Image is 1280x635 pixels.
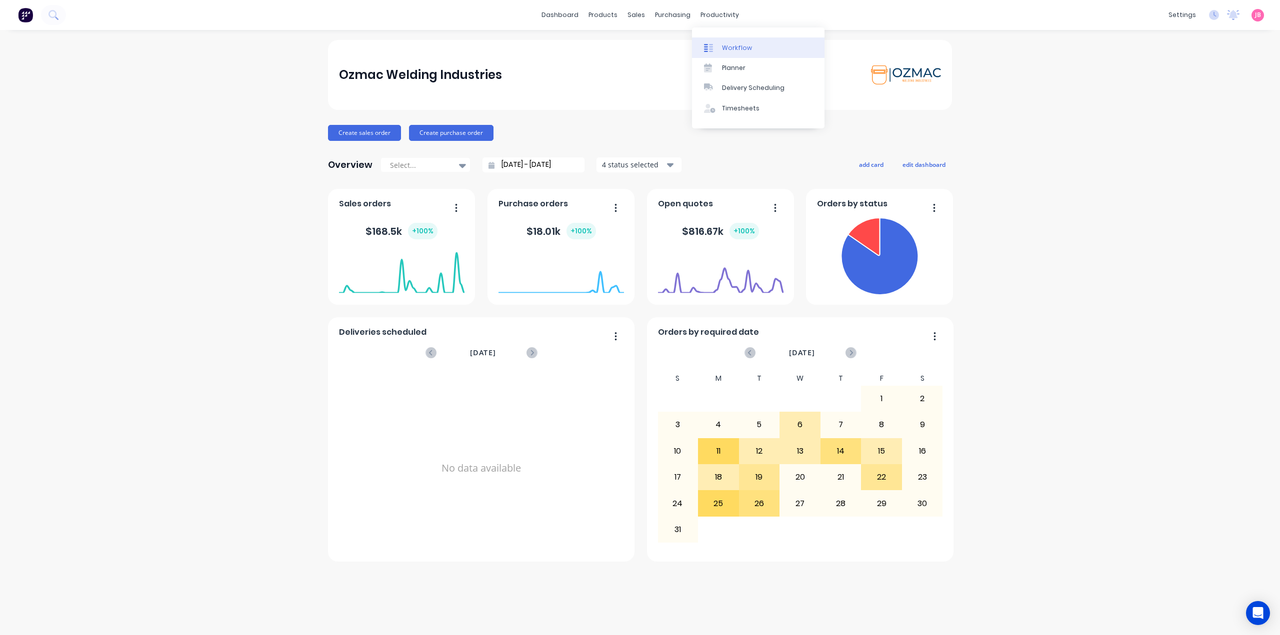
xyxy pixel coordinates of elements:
div: 7 [821,412,861,437]
div: 26 [739,491,779,516]
div: S [902,371,943,386]
div: 22 [861,465,901,490]
div: No data available [339,371,624,565]
div: 29 [861,491,901,516]
a: Delivery Scheduling [692,78,824,98]
div: 1 [861,386,901,411]
div: 28 [821,491,861,516]
span: [DATE] [470,347,496,358]
div: Open Intercom Messenger [1246,601,1270,625]
div: productivity [695,7,744,22]
div: 10 [658,439,698,464]
div: 9 [902,412,942,437]
div: products [583,7,622,22]
button: edit dashboard [896,158,952,171]
div: 8 [861,412,901,437]
div: F [861,371,902,386]
button: Create purchase order [409,125,493,141]
a: Workflow [692,37,824,57]
div: 6 [780,412,820,437]
div: 24 [658,491,698,516]
span: Purchase orders [498,198,568,210]
div: settings [1163,7,1201,22]
span: JB [1255,10,1261,19]
div: 2 [902,386,942,411]
span: Orders by status [817,198,887,210]
div: 4 [698,412,738,437]
div: W [779,371,820,386]
a: Timesheets [692,98,824,118]
div: + 100 % [408,223,437,239]
div: Overview [328,155,372,175]
div: Ozmac Welding Industries [339,65,502,85]
div: 17 [658,465,698,490]
button: Create sales order [328,125,401,141]
div: sales [622,7,650,22]
div: 11 [698,439,738,464]
div: Planner [722,63,745,72]
div: 12 [739,439,779,464]
div: Timesheets [722,104,759,113]
div: 21 [821,465,861,490]
div: 18 [698,465,738,490]
div: $ 816.67k [682,223,759,239]
button: add card [852,158,890,171]
div: 30 [902,491,942,516]
img: Ozmac Welding Industries [871,65,941,84]
div: T [739,371,780,386]
div: 23 [902,465,942,490]
div: 5 [739,412,779,437]
div: 19 [739,465,779,490]
span: Deliveries scheduled [339,326,426,338]
div: + 100 % [729,223,759,239]
div: S [657,371,698,386]
div: + 100 % [566,223,596,239]
div: Workflow [722,43,752,52]
button: 4 status selected [596,157,681,172]
div: 3 [658,412,698,437]
div: T [820,371,861,386]
span: [DATE] [789,347,815,358]
div: 20 [780,465,820,490]
div: $ 168.5k [365,223,437,239]
span: Open quotes [658,198,713,210]
span: Sales orders [339,198,391,210]
div: 4 status selected [602,159,665,170]
div: Delivery Scheduling [722,83,784,92]
div: 25 [698,491,738,516]
div: 16 [902,439,942,464]
div: 27 [780,491,820,516]
div: 13 [780,439,820,464]
div: 31 [658,517,698,542]
div: 15 [861,439,901,464]
a: dashboard [536,7,583,22]
div: 14 [821,439,861,464]
div: M [698,371,739,386]
img: Factory [18,7,33,22]
div: $ 18.01k [526,223,596,239]
div: purchasing [650,7,695,22]
a: Planner [692,58,824,78]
